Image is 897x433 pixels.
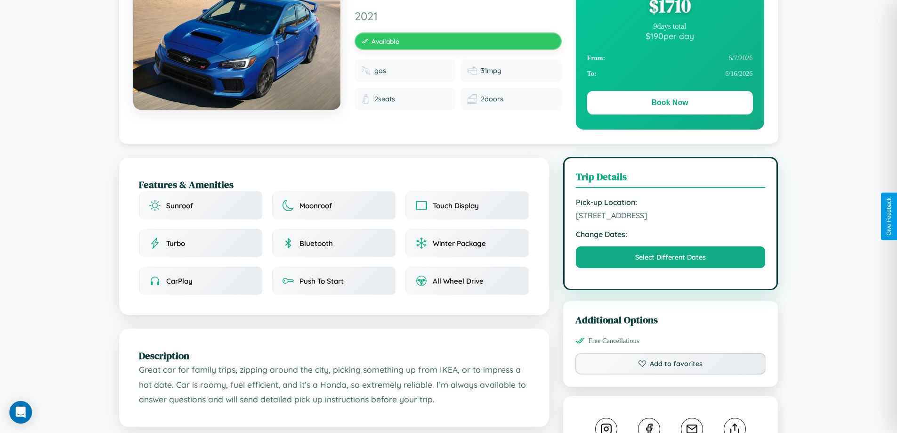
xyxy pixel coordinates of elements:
img: Fuel type [361,66,371,75]
span: 2021 [355,9,562,23]
h3: Additional Options [575,313,766,327]
button: Book Now [587,91,753,114]
img: Fuel efficiency [468,66,477,75]
h2: Description [139,349,529,362]
div: 6 / 16 / 2026 [587,66,753,82]
strong: To: [587,70,597,78]
img: Seats [361,94,371,104]
span: 2 doors [481,95,503,103]
div: Give Feedback [886,197,892,236]
h3: Trip Details [576,170,766,188]
button: Add to favorites [575,353,766,375]
strong: Pick-up Location: [576,197,766,207]
span: Bluetooth [299,239,333,248]
span: Available [372,37,399,45]
p: Great car for family trips, zipping around the city, picking something up from IKEA, or to impres... [139,362,529,407]
div: 6 / 7 / 2026 [587,50,753,66]
span: All Wheel Drive [433,277,484,286]
div: $ 190 per day [587,31,753,41]
span: CarPlay [166,277,193,286]
span: Winter Package [433,239,486,248]
img: Doors [468,94,477,104]
span: Touch Display [433,201,479,210]
span: Moonroof [299,201,332,210]
span: Turbo [166,239,185,248]
span: 31 mpg [481,66,501,75]
span: gas [374,66,386,75]
span: [STREET_ADDRESS] [576,211,766,220]
strong: From: [587,54,606,62]
div: 9 days total [587,22,753,31]
div: Open Intercom Messenger [9,401,32,424]
h2: Features & Amenities [139,178,529,191]
strong: Change Dates: [576,229,766,239]
span: 2 seats [374,95,395,103]
button: Select Different Dates [576,246,766,268]
span: Sunroof [166,201,193,210]
span: Free Cancellations [589,337,639,345]
span: Push To Start [299,277,344,286]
